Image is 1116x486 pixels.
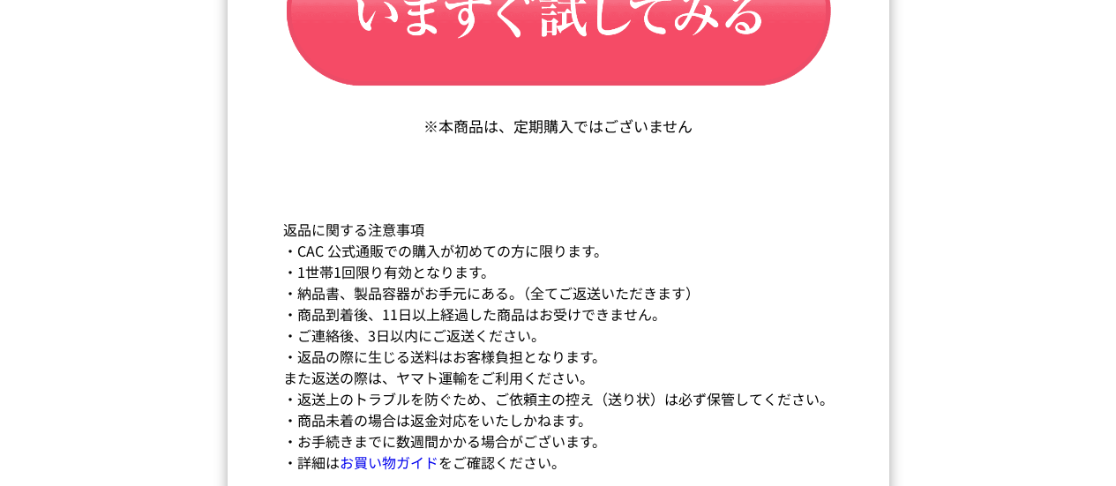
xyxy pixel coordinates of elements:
[283,282,834,303] dd: ・納品書、製品容器がお手元にある。（全てご返送いただきます）
[283,346,834,388] dd: ・返品の際に生じる送料はお客様負担となります。 また返送の際は、ヤマト運輸をご利用ください。
[283,219,834,240] dt: 返品に関する注意事項
[283,388,834,409] dd: ・返送上のトラブルを防ぐため、ご依頼主の控え（送り状）は必ず保管してください。
[283,240,834,261] dd: ・CAC 公式通販での購入が初めての方に限ります。
[423,115,693,137] p: ※本商品は、定期購入ではございません
[283,261,834,282] dd: ・1世帯1回限り有効となります。
[283,303,834,325] dd: ・商品到着後、11日以上経過した商品はお受けできません。
[283,325,834,346] dd: ・ご連絡後、3日以内にご返送ください。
